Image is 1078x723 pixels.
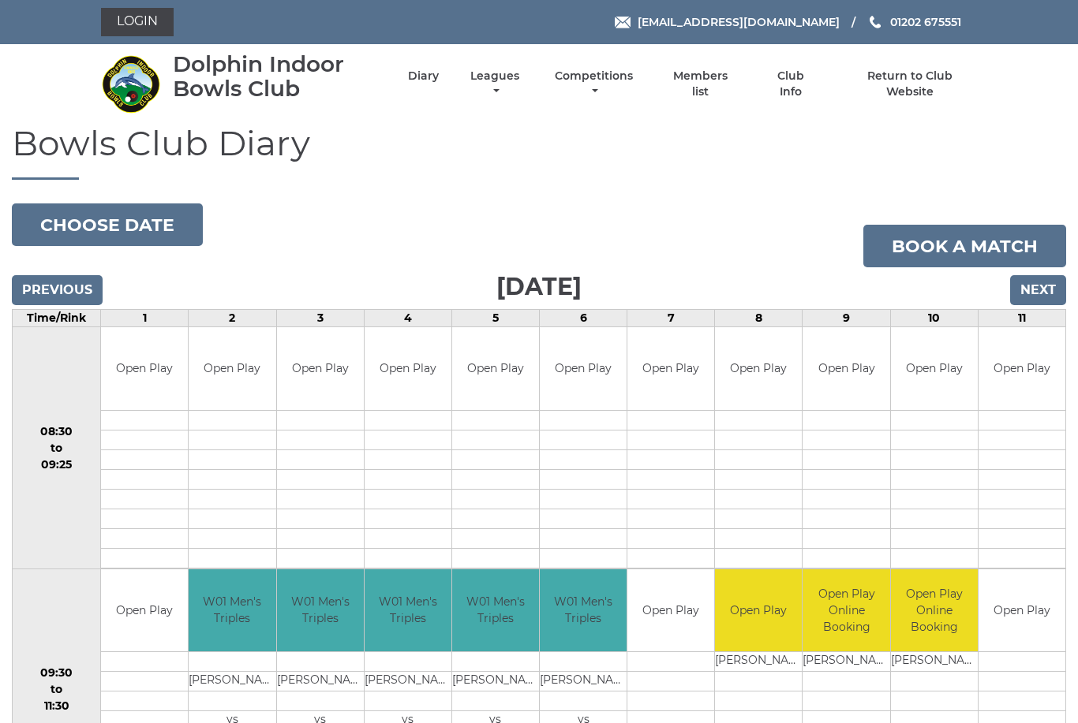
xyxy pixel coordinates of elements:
[803,569,889,652] td: Open Play Online Booking
[12,124,1066,180] h1: Bowls Club Diary
[13,327,101,569] td: 08:30 to 09:25
[452,569,539,652] td: W01 Men's Triples
[844,69,977,99] a: Return to Club Website
[101,310,189,327] td: 1
[765,69,816,99] a: Club Info
[365,327,451,410] td: Open Play
[891,652,978,672] td: [PERSON_NAME]
[715,327,802,410] td: Open Play
[867,13,961,31] a: Phone us 01202 675551
[101,569,188,652] td: Open Play
[452,672,539,691] td: [PERSON_NAME]
[979,327,1065,410] td: Open Play
[466,69,523,99] a: Leagues
[101,8,174,36] a: Login
[189,327,275,410] td: Open Play
[978,310,1065,327] td: 11
[870,16,881,28] img: Phone us
[189,310,276,327] td: 2
[365,672,451,691] td: [PERSON_NAME]
[664,69,737,99] a: Members list
[615,13,840,31] a: Email [EMAIL_ADDRESS][DOMAIN_NAME]
[715,652,802,672] td: [PERSON_NAME]
[891,569,978,652] td: Open Play Online Booking
[276,310,364,327] td: 3
[803,652,889,672] td: [PERSON_NAME]
[540,327,627,410] td: Open Play
[189,672,275,691] td: [PERSON_NAME]
[638,15,840,29] span: [EMAIL_ADDRESS][DOMAIN_NAME]
[408,69,439,84] a: Diary
[615,17,631,28] img: Email
[891,327,978,410] td: Open Play
[627,310,715,327] td: 7
[540,569,627,652] td: W01 Men's Triples
[173,52,380,101] div: Dolphin Indoor Bowls Club
[101,327,188,410] td: Open Play
[101,54,160,114] img: Dolphin Indoor Bowls Club
[277,569,364,652] td: W01 Men's Triples
[715,310,803,327] td: 8
[277,327,364,410] td: Open Play
[451,310,539,327] td: 5
[890,310,978,327] td: 10
[1010,275,1066,305] input: Next
[863,225,1066,267] a: Book a match
[277,672,364,691] td: [PERSON_NAME]
[12,275,103,305] input: Previous
[979,569,1065,652] td: Open Play
[803,327,889,410] td: Open Play
[540,672,627,691] td: [PERSON_NAME]
[715,569,802,652] td: Open Play
[365,569,451,652] td: W01 Men's Triples
[12,203,203,246] button: Choose date
[364,310,451,327] td: 4
[551,69,637,99] a: Competitions
[803,310,890,327] td: 9
[452,327,539,410] td: Open Play
[13,310,101,327] td: Time/Rink
[627,327,714,410] td: Open Play
[189,569,275,652] td: W01 Men's Triples
[627,569,714,652] td: Open Play
[890,15,961,29] span: 01202 675551
[540,310,627,327] td: 6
